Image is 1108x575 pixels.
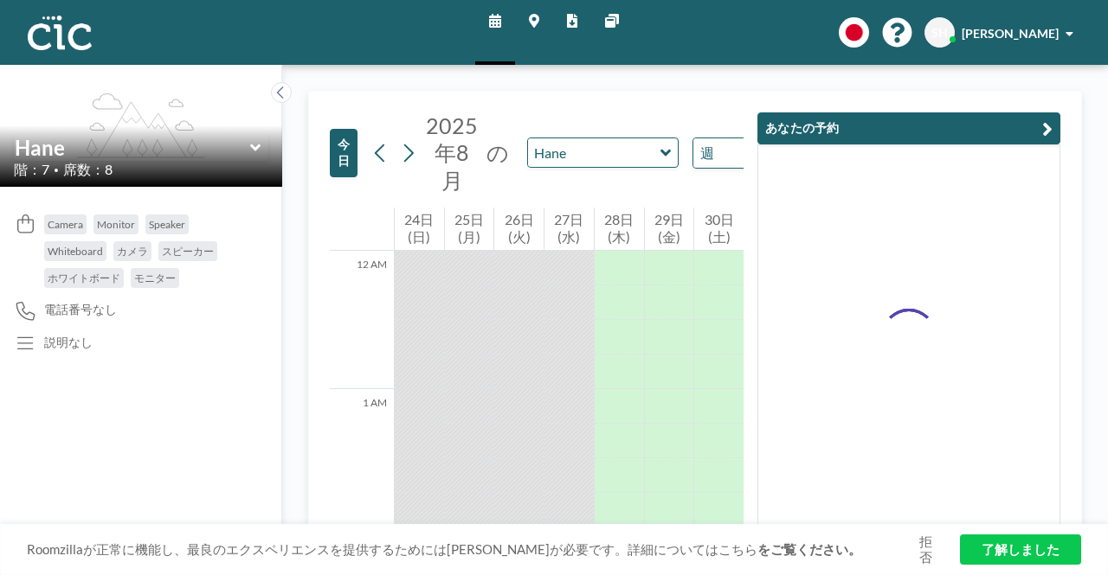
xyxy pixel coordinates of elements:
[330,129,358,177] button: 今日
[694,208,744,251] div: 30日(土)
[757,541,861,557] a: をご覧ください。
[117,245,148,258] span: カメラ
[595,208,644,251] div: 28日(木)
[330,251,394,389] div: 12 AM
[757,112,1060,144] button: あなたの予約
[97,218,135,231] span: Monitor
[28,16,92,50] img: organization-logo
[445,208,494,251] div: 25日(月)
[48,245,103,258] span: Whiteboard
[528,138,660,167] input: Hane
[44,302,117,317] span: 電話番号なし
[48,272,120,284] span: ホワイトボード
[719,142,815,164] input: Search for option
[494,208,544,251] div: 26日(火)
[15,135,250,160] input: Hane
[395,208,444,251] div: 24日(日)
[486,139,509,166] span: の
[48,218,83,231] span: Camera
[54,164,59,176] span: •
[14,161,49,178] span: 階：7
[931,25,948,41] span: SH
[134,272,176,284] span: モニター
[693,138,843,168] div: Search for option
[544,208,594,251] div: 27日(水)
[44,335,93,350] div: 説明なし
[63,161,113,178] span: 席数：8
[162,245,214,258] span: スピーカー
[645,208,694,251] div: 29日(金)
[27,541,912,558] span: Roomzillaが正常に機能し、最良のエクスペリエンスを提供するためには[PERSON_NAME]が必要です。詳細についてはこちら
[697,142,718,164] span: 週
[330,389,394,527] div: 1 AM
[426,112,478,193] span: 2025年8月
[912,533,938,566] a: 拒否
[960,534,1081,565] a: 了解しました
[962,26,1059,41] span: [PERSON_NAME]
[149,218,185,231] span: Speaker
